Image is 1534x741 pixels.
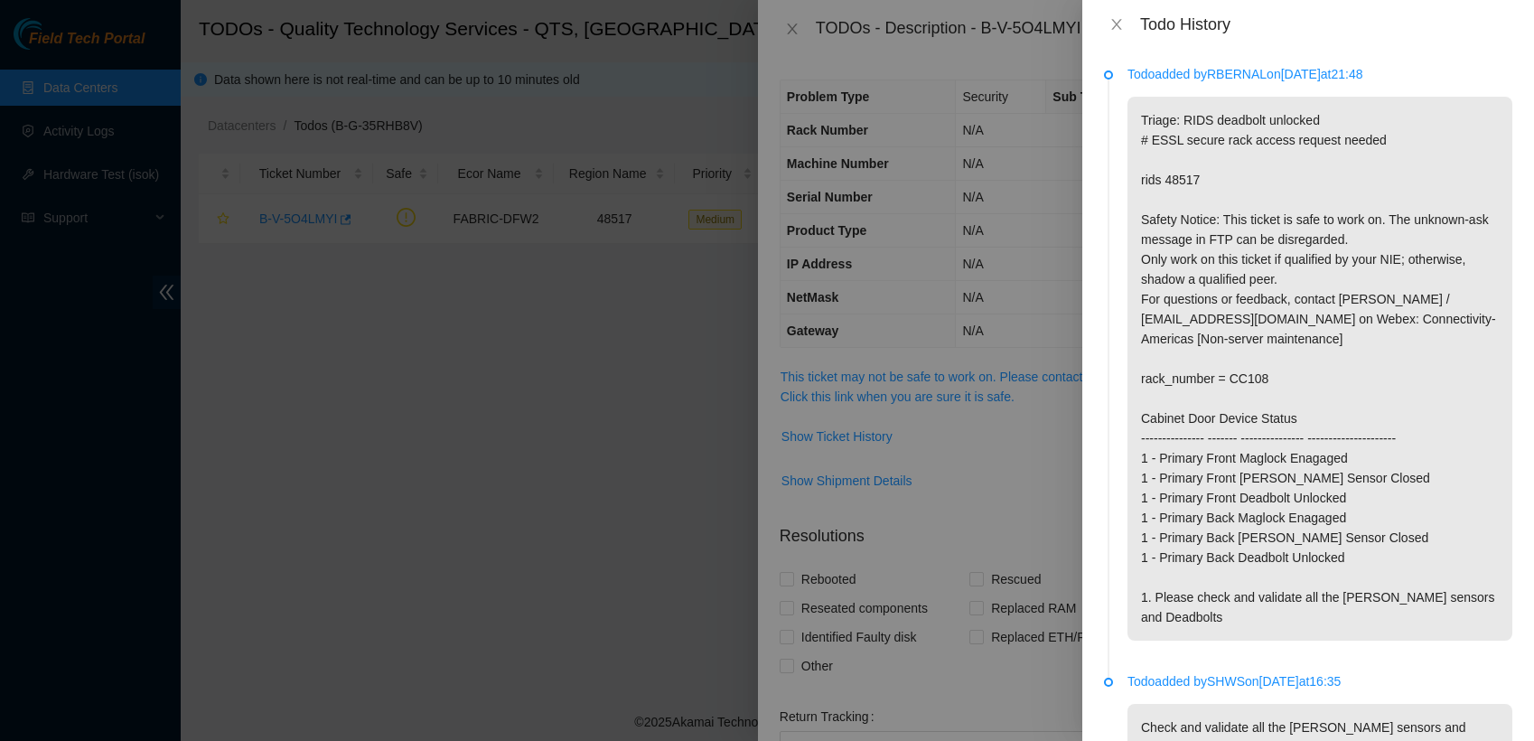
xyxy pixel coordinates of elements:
p: Todo added by RBERNAL on [DATE] at 21:48 [1127,64,1512,84]
button: Close [1104,16,1129,33]
div: Todo History [1140,14,1512,34]
span: close [1109,17,1124,32]
p: Triage: RIDS deadbolt unlocked # ESSL secure rack access request needed rids 48517 Safety Notice:... [1127,97,1512,641]
p: Todo added by SHWS on [DATE] at 16:35 [1127,671,1512,691]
